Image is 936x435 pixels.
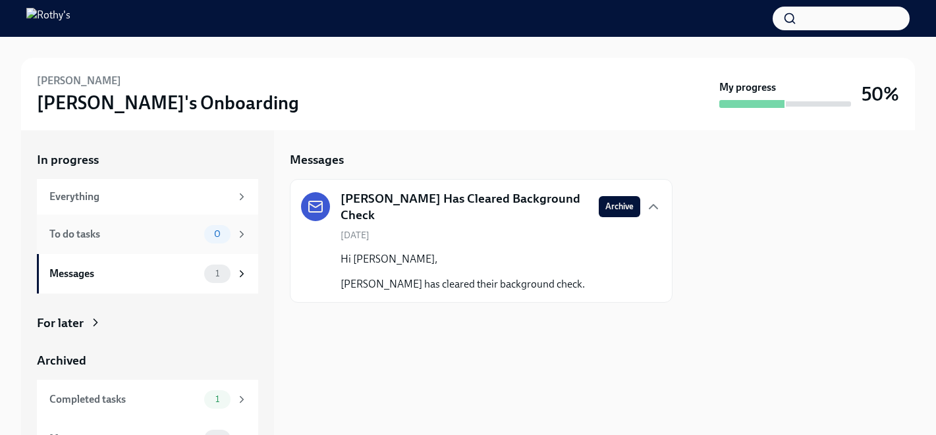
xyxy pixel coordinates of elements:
[37,151,258,168] a: In progress
[599,196,640,217] button: Archive
[37,179,258,215] a: Everything
[341,190,588,224] h5: [PERSON_NAME] Has Cleared Background Check
[49,190,231,204] div: Everything
[341,277,585,292] p: [PERSON_NAME] has cleared their background check.
[37,315,84,332] div: For later
[341,252,585,267] p: Hi [PERSON_NAME],
[341,229,370,242] span: [DATE]
[862,82,899,106] h3: 50%
[37,380,258,419] a: Completed tasks1
[26,8,70,29] img: Rothy's
[49,227,199,242] div: To do tasks
[207,269,227,278] span: 1
[719,80,776,95] strong: My progress
[37,352,258,369] a: Archived
[37,254,258,294] a: Messages1
[605,200,634,213] span: Archive
[37,315,258,332] a: For later
[37,215,258,254] a: To do tasks0
[37,91,299,115] h3: [PERSON_NAME]'s Onboarding
[49,392,199,407] div: Completed tasks
[290,151,344,168] h5: Messages
[206,229,229,239] span: 0
[37,74,121,88] h6: [PERSON_NAME]
[207,394,227,404] span: 1
[49,267,199,281] div: Messages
